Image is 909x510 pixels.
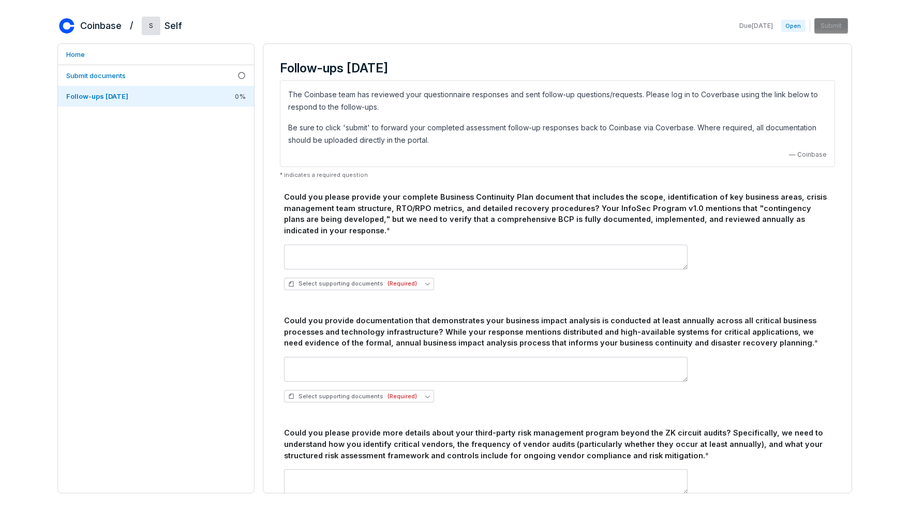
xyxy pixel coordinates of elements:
p: * indicates a required question [280,171,835,179]
h2: Coinbase [80,19,122,33]
span: Follow-ups [DATE] [66,92,128,100]
a: Follow-ups [DATE]0% [58,86,254,107]
span: — [789,151,795,159]
div: Could you please provide your complete Business Continuity Plan document that includes the scope,... [284,191,831,236]
h2: / [130,17,133,32]
span: Select supporting documents [288,393,417,400]
span: Submit documents [66,71,126,80]
div: Could you provide documentation that demonstrates your business impact analysis is conducted at l... [284,315,831,349]
span: Select supporting documents [288,280,417,288]
h3: Follow-ups [DATE] [280,61,835,76]
p: Be sure to click 'submit' to forward your completed assessment follow-up responses back to Coinba... [288,122,827,146]
h2: Self [165,19,182,33]
p: The Coinbase team has reviewed your questionnaire responses and sent follow-up questions/requests... [288,88,827,113]
span: (Required) [388,393,417,400]
span: Coinbase [797,151,827,159]
span: 0 % [235,92,246,101]
a: Home [58,44,254,65]
span: (Required) [388,280,417,288]
a: Submit documents [58,65,254,86]
div: Could you please provide more details about your third-party risk management program beyond the Z... [284,427,831,461]
span: Due [DATE] [739,22,773,30]
span: Open [781,20,805,32]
